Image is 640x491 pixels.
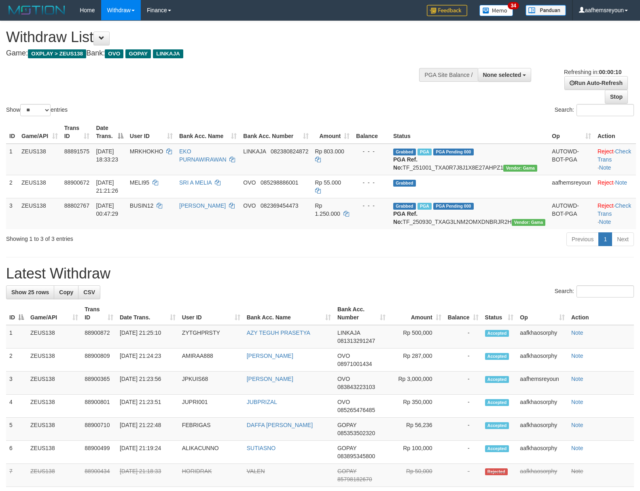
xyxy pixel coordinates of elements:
[337,361,372,367] span: Copy 08971001434 to clipboard
[571,376,583,382] a: Note
[18,144,61,175] td: ZEUS138
[549,198,594,229] td: AUTOWD-BOT-PGA
[6,4,68,16] img: MOTION_logo.png
[6,464,27,487] td: 7
[615,179,627,186] a: Note
[64,179,89,186] span: 88900672
[393,156,417,171] b: PGA Ref. No:
[179,349,244,372] td: AMIRAA888
[576,104,634,116] input: Search:
[6,325,27,349] td: 1
[93,121,126,144] th: Date Trans.: activate to sort column descending
[571,468,583,474] a: Note
[517,418,568,441] td: aafkhaosorphy
[571,399,583,405] a: Note
[508,2,519,9] span: 34
[179,464,244,487] td: HORIDRAK
[247,445,276,451] a: SUTIASNO
[594,144,636,175] td: · ·
[334,302,389,325] th: Bank Acc. Number: activate to sort column ascending
[598,179,614,186] a: Reject
[18,175,61,198] td: ZEUS138
[482,302,517,325] th: Status: activate to sort column ascending
[389,302,444,325] th: Amount: activate to sort column ascending
[485,422,509,429] span: Accepted
[117,464,179,487] td: [DATE] 21:18:33
[179,441,244,464] td: ALIKACUNNO
[594,175,636,198] td: ·
[96,202,118,217] span: [DATE] 00:47:29
[390,121,549,144] th: Status
[417,149,432,155] span: Marked by aafpengsreynich
[445,325,482,349] td: -
[337,468,356,474] span: GOPAY
[517,349,568,372] td: aafkhaosorphy
[571,329,583,336] a: Note
[81,372,117,395] td: 88900365
[6,232,261,243] div: Showing 1 to 3 of 3 entries
[555,285,634,298] label: Search:
[247,468,265,474] a: VALEN
[390,198,549,229] td: TF_250930_TXAG3LNM2OMXDNBRJR2H
[485,353,509,360] span: Accepted
[6,104,68,116] label: Show entries
[483,72,521,78] span: None selected
[247,353,293,359] a: [PERSON_NAME]
[179,372,244,395] td: JPKUIS68
[337,353,350,359] span: OVO
[81,441,117,464] td: 88900499
[356,147,387,155] div: - - -
[445,441,482,464] td: -
[594,198,636,229] td: · ·
[445,464,482,487] td: -
[28,49,86,58] span: OXPLAY > ZEUS138
[337,338,375,344] span: Copy 081313291247 to clipboard
[117,441,179,464] td: [DATE] 21:19:24
[81,302,117,325] th: Trans ID: activate to sort column ascending
[27,302,81,325] th: Game/API: activate to sort column ascending
[485,468,508,475] span: Rejected
[445,395,482,418] td: -
[564,76,628,90] a: Run Auto-Refresh
[6,266,634,282] h1: Latest Withdraw
[393,203,416,210] span: Grabbed
[81,349,117,372] td: 88900809
[315,179,341,186] span: Rp 55.000
[27,464,81,487] td: ZEUS138
[11,289,49,295] span: Show 25 rows
[130,179,149,186] span: MELI95
[485,376,509,383] span: Accepted
[417,203,432,210] span: Marked by aafsreyleap
[27,418,81,441] td: ZEUS138
[61,121,93,144] th: Trans ID: activate to sort column ascending
[433,203,474,210] span: PGA Pending
[117,349,179,372] td: [DATE] 21:24:23
[6,418,27,441] td: 5
[389,395,444,418] td: Rp 350,000
[576,285,634,298] input: Search:
[179,179,212,186] a: SRI A MELIA
[64,202,89,209] span: 88802767
[393,210,417,225] b: PGA Ref. No:
[337,453,375,459] span: Copy 083895345800 to clipboard
[337,476,372,482] span: Copy 85798182670 to clipboard
[389,418,444,441] td: Rp 56,236
[445,349,482,372] td: -
[337,422,356,428] span: GOPAY
[517,464,568,487] td: aafkhaosorphy
[117,325,179,349] td: [DATE] 21:25:10
[598,202,631,217] a: Check Trans
[179,418,244,441] td: FEBRIGAS
[427,5,467,16] img: Feedback.jpg
[568,302,634,325] th: Action
[96,179,118,194] span: [DATE] 21:21:26
[117,395,179,418] td: [DATE] 21:23:51
[526,5,566,16] img: panduan.png
[27,372,81,395] td: ZEUS138
[598,232,612,246] a: 1
[517,325,568,349] td: aafkhaosorphy
[445,372,482,395] td: -
[240,121,312,144] th: Bank Acc. Number: activate to sort column ascending
[337,399,350,405] span: OVO
[130,202,153,209] span: BUSIN12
